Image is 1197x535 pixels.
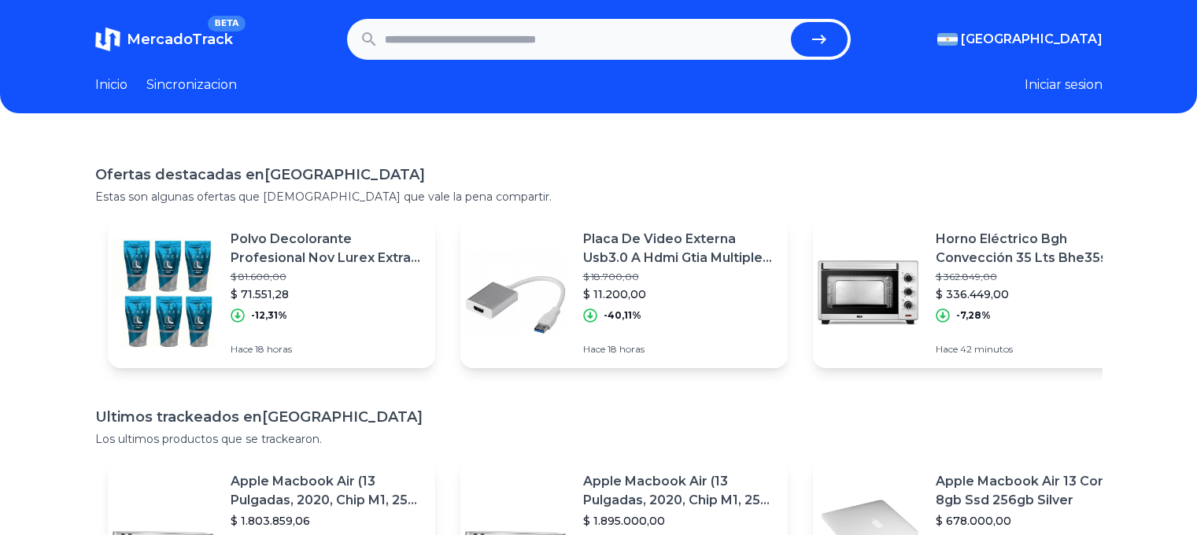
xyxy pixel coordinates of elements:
a: Featured imagePlaca De Video Externa Usb3.0 A Hdmi Gtia Multiple Pantalla$ 18.700,00$ 11.200,00-4... [460,217,788,368]
a: Inicio [95,76,127,94]
p: Hace 18 horas [583,343,775,356]
img: MercadoTrack [95,27,120,52]
a: Featured imageHorno Eléctrico Bgh Convección 35 Lts Bhe35s22 Doble Grill$ 362.849,00$ 336.449,00-... [813,217,1140,368]
span: [GEOGRAPHIC_DATA] [961,30,1103,49]
p: Hace 42 minutos [936,343,1128,356]
p: $ 11.200,00 [583,286,775,302]
p: $ 678.000,00 [936,513,1128,529]
a: Sincronizacion [146,76,237,94]
p: Apple Macbook Air (13 Pulgadas, 2020, Chip M1, 256 Gb De Ssd, 8 Gb De Ram) - Plata [231,472,423,510]
p: Estas son algunas ofertas que [DEMOGRAPHIC_DATA] que vale la pena compartir. [95,189,1103,205]
a: MercadoTrackBETA [95,27,233,52]
p: $ 18.700,00 [583,271,775,283]
p: $ 81.600,00 [231,271,423,283]
p: -40,11% [604,309,641,322]
p: -12,31% [251,309,287,322]
p: Apple Macbook Air 13 Core I5 8gb Ssd 256gb Silver [936,472,1128,510]
a: Featured imagePolvo Decolorante Profesional Nov Lurex Extra Rapido 690g X6$ 81.600,00$ 71.551,28-... [108,217,435,368]
p: $ 362.849,00 [936,271,1128,283]
p: Apple Macbook Air (13 Pulgadas, 2020, Chip M1, 256 Gb De Ssd, 8 Gb De Ram) - Plata [583,472,775,510]
p: $ 1.803.859,06 [231,513,423,529]
p: Polvo Decolorante Profesional Nov Lurex Extra Rapido 690g X6 [231,230,423,267]
img: Featured image [460,238,571,348]
span: MercadoTrack [127,31,233,48]
img: Argentina [937,33,958,46]
p: $ 71.551,28 [231,286,423,302]
img: Featured image [813,238,923,348]
span: BETA [208,16,245,31]
p: $ 336.449,00 [936,286,1128,302]
p: -7,28% [956,309,991,322]
h1: Ofertas destacadas en [GEOGRAPHIC_DATA] [95,164,1103,186]
h1: Ultimos trackeados en [GEOGRAPHIC_DATA] [95,406,1103,428]
button: [GEOGRAPHIC_DATA] [937,30,1103,49]
p: Placa De Video Externa Usb3.0 A Hdmi Gtia Multiple Pantalla [583,230,775,267]
p: Los ultimos productos que se trackearon. [95,431,1103,447]
p: Hace 18 horas [231,343,423,356]
img: Featured image [108,238,218,348]
p: $ 1.895.000,00 [583,513,775,529]
p: Horno Eléctrico Bgh Convección 35 Lts Bhe35s22 Doble Grill [936,230,1128,267]
button: Iniciar sesion [1025,76,1103,94]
